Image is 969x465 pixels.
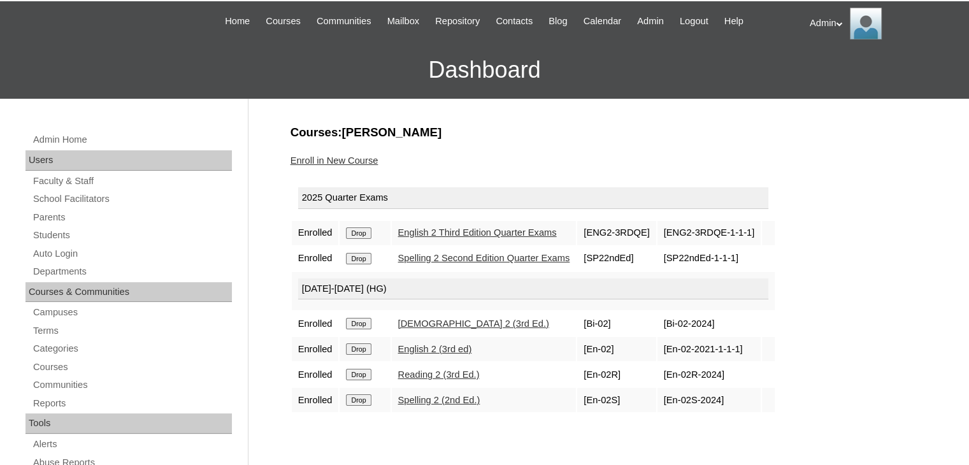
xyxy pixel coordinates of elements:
[398,395,480,405] a: Spelling 2 (2nd Ed.)
[298,278,769,300] div: [DATE]-[DATE] (HG)
[657,221,761,245] td: [ENG2-3RDQE-1-1-1]
[577,14,628,29] a: Calendar
[32,191,232,207] a: School Facilitators
[292,221,339,245] td: Enrolled
[346,343,371,355] input: Drop
[32,304,232,320] a: Campuses
[259,14,307,29] a: Courses
[584,14,621,29] span: Calendar
[387,14,420,29] span: Mailbox
[435,14,480,29] span: Repository
[850,8,882,39] img: Admin Homeschool Global
[680,14,708,29] span: Logout
[225,14,250,29] span: Home
[346,318,371,329] input: Drop
[317,14,371,29] span: Communities
[346,227,371,239] input: Drop
[32,436,232,452] a: Alerts
[657,337,761,361] td: [En-02-2021-1-1-1]
[381,14,426,29] a: Mailbox
[32,396,232,411] a: Reports
[32,132,232,148] a: Admin Home
[6,41,963,99] h3: Dashboard
[32,210,232,225] a: Parents
[32,341,232,357] a: Categories
[298,187,769,209] div: 2025 Quarter Exams
[292,362,339,387] td: Enrolled
[724,14,743,29] span: Help
[631,14,670,29] a: Admin
[32,323,232,339] a: Terms
[398,369,480,380] a: Reading 2 (3rd Ed.)
[292,388,339,412] td: Enrolled
[266,14,301,29] span: Courses
[25,413,232,434] div: Tools
[346,253,371,264] input: Drop
[398,227,557,238] a: English 2 Third Edition Quarter Exams
[577,221,656,245] td: [ENG2-3RDQE]
[291,124,921,141] h3: Courses:[PERSON_NAME]
[310,14,378,29] a: Communities
[25,282,232,303] div: Courses & Communities
[32,246,232,262] a: Auto Login
[32,227,232,243] a: Students
[673,14,715,29] a: Logout
[489,14,539,29] a: Contacts
[292,311,339,336] td: Enrolled
[577,247,656,271] td: [SP22ndEd]
[718,14,750,29] a: Help
[398,253,570,263] a: Spelling 2 Second Edition Quarter Exams
[32,173,232,189] a: Faculty & Staff
[291,155,378,166] a: Enroll in New Course
[657,247,761,271] td: [SP22ndEd-1-1-1]
[398,318,549,329] a: [DEMOGRAPHIC_DATA] 2 (3rd Ed.)
[429,14,486,29] a: Repository
[292,247,339,271] td: Enrolled
[398,344,472,354] a: English 2 (3rd ed)
[657,362,761,387] td: [En-02R-2024]
[577,388,656,412] td: [En-02S]
[25,150,232,171] div: Users
[577,337,656,361] td: [En-02]
[346,369,371,380] input: Drop
[32,264,232,280] a: Departments
[549,14,567,29] span: Blog
[542,14,573,29] a: Blog
[637,14,664,29] span: Admin
[810,8,956,39] div: Admin
[496,14,533,29] span: Contacts
[577,311,656,336] td: [Bi-02]
[32,377,232,393] a: Communities
[32,359,232,375] a: Courses
[657,388,761,412] td: [En-02S-2024]
[577,362,656,387] td: [En-02R]
[219,14,256,29] a: Home
[657,311,761,336] td: [Bi-02-2024]
[346,394,371,406] input: Drop
[292,337,339,361] td: Enrolled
